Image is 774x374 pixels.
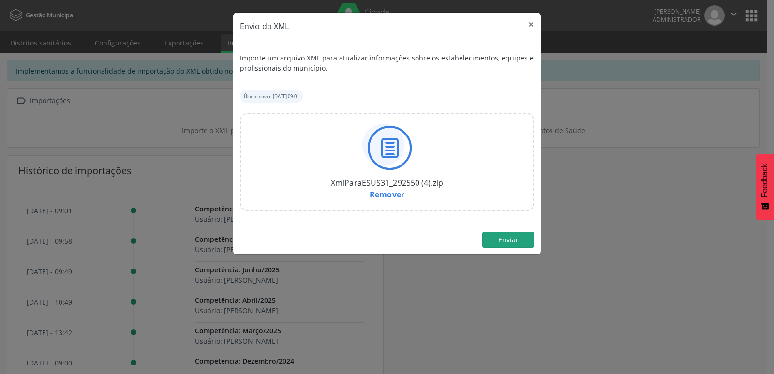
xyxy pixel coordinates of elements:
small: Último envio: [DATE] 09:01 [244,93,299,100]
span: Envio do XML [240,21,289,31]
button: Enviar [482,232,534,248]
div: XmlParaESUS31_292550 (4).zip [251,177,523,189]
span: Feedback [760,164,769,197]
div: Importe um arquivo XML para atualizar informações sobre os estabelecimentos, equipes e profission... [240,46,534,80]
button: Close [521,13,541,36]
button: Feedback - Mostrar pesquisa [756,154,774,220]
a: Remover [370,189,404,200]
span: Enviar [498,235,519,244]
